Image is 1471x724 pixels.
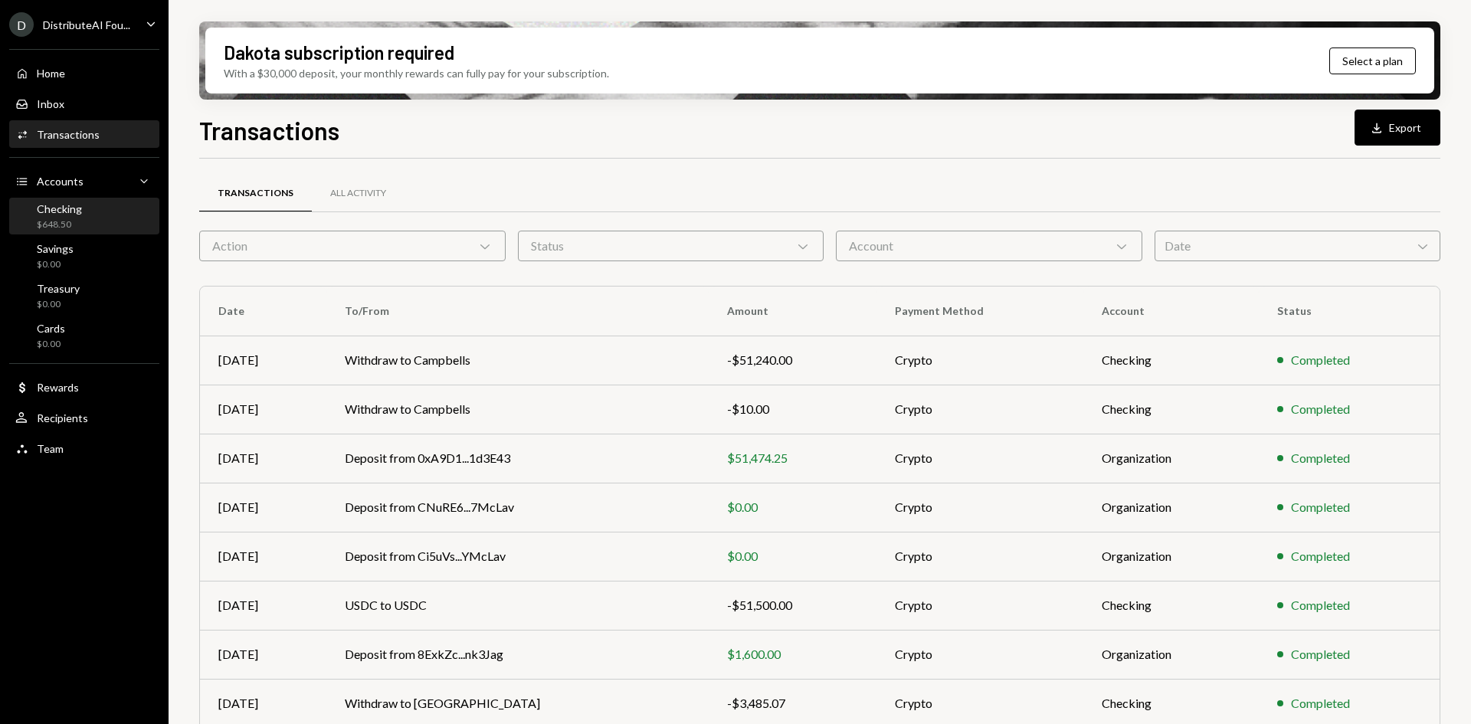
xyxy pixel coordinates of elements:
button: Export [1355,110,1440,146]
td: Withdraw to Campbells [326,336,709,385]
div: [DATE] [218,694,308,713]
td: USDC to USDC [326,581,709,630]
a: Home [9,59,159,87]
div: Completed [1291,694,1350,713]
h1: Transactions [199,115,339,146]
td: Checking [1083,336,1259,385]
td: Organization [1083,483,1259,532]
div: Date [1155,231,1440,261]
td: Deposit from 0xA9D1...1d3E43 [326,434,709,483]
td: Checking [1083,385,1259,434]
td: Deposit from CNuRE6...7McLav [326,483,709,532]
a: Transactions [199,174,312,213]
td: Crypto [876,434,1083,483]
div: [DATE] [218,547,308,565]
div: $51,474.25 [727,449,858,467]
div: Dakota subscription required [224,40,454,65]
div: Cards [37,322,65,335]
div: [DATE] [218,596,308,614]
div: Completed [1291,351,1350,369]
div: Completed [1291,498,1350,516]
div: With a $30,000 deposit, your monthly rewards can fully pay for your subscription. [224,65,609,81]
th: Amount [709,287,876,336]
div: Transactions [37,128,100,141]
div: DistributeAI Fou... [43,18,130,31]
div: Transactions [218,187,293,200]
div: $0.00 [727,547,858,565]
div: D [9,12,34,37]
div: [DATE] [218,351,308,369]
td: Deposit from Ci5uVs...YMcLav [326,532,709,581]
div: Treasury [37,282,80,295]
div: Rewards [37,381,79,394]
div: [DATE] [218,645,308,663]
div: Completed [1291,400,1350,418]
a: Team [9,434,159,462]
div: Account [836,231,1142,261]
th: Account [1083,287,1259,336]
div: Home [37,67,65,80]
th: Payment Method [876,287,1083,336]
th: Date [200,287,326,336]
div: Team [37,442,64,455]
div: Completed [1291,596,1350,614]
div: All Activity [330,187,386,200]
td: Crypto [876,336,1083,385]
th: Status [1259,287,1440,336]
div: [DATE] [218,449,308,467]
div: [DATE] [218,498,308,516]
th: To/From [326,287,709,336]
td: Crypto [876,532,1083,581]
div: -$3,485.07 [727,694,858,713]
div: Inbox [37,97,64,110]
div: -$10.00 [727,400,858,418]
td: Organization [1083,434,1259,483]
td: Crypto [876,630,1083,679]
button: Select a plan [1329,48,1416,74]
div: Savings [37,242,74,255]
td: Crypto [876,581,1083,630]
div: Action [199,231,506,261]
a: Accounts [9,167,159,195]
div: Completed [1291,449,1350,467]
div: $0.00 [727,498,858,516]
div: $1,600.00 [727,645,858,663]
a: Transactions [9,120,159,148]
td: Crypto [876,385,1083,434]
td: Crypto [876,483,1083,532]
div: Status [518,231,824,261]
div: Checking [37,202,82,215]
a: Inbox [9,90,159,117]
td: Checking [1083,581,1259,630]
div: $0.00 [37,338,65,351]
a: All Activity [312,174,405,213]
a: Rewards [9,373,159,401]
div: $0.00 [37,298,80,311]
td: Organization [1083,532,1259,581]
a: Cards$0.00 [9,317,159,354]
a: Savings$0.00 [9,238,159,274]
div: -$51,240.00 [727,351,858,369]
div: $648.50 [37,218,82,231]
div: Completed [1291,547,1350,565]
td: Withdraw to Campbells [326,385,709,434]
td: Deposit from 8ExkZc...nk3Jag [326,630,709,679]
div: $0.00 [37,258,74,271]
div: Completed [1291,645,1350,663]
div: Recipients [37,411,88,424]
a: Recipients [9,404,159,431]
a: Treasury$0.00 [9,277,159,314]
div: -$51,500.00 [727,596,858,614]
td: Organization [1083,630,1259,679]
div: Accounts [37,175,84,188]
div: [DATE] [218,400,308,418]
a: Checking$648.50 [9,198,159,234]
